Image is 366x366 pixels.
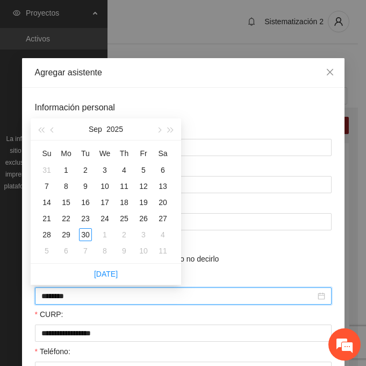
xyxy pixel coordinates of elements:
div: 5 [40,244,53,257]
div: 9 [79,180,92,193]
div: 10 [98,180,111,193]
span: Información personal [35,101,115,114]
td: 2025-10-10 [134,243,153,259]
div: 8 [98,244,111,257]
div: 17 [98,196,111,209]
div: 31 [40,164,53,177]
th: Th [114,145,134,162]
td: 2025-09-26 [134,210,153,227]
th: Fr [134,145,153,162]
td: 2025-09-13 [153,178,173,194]
td: 2025-09-21 [37,210,56,227]
div: 12 [137,180,150,193]
div: 4 [156,228,169,241]
span: Prefiero no decirlo [154,253,224,265]
td: 2025-10-07 [76,243,95,259]
button: 2025 [106,118,123,140]
td: 2025-10-02 [114,227,134,243]
div: 21 [40,212,53,225]
td: 2025-09-01 [56,162,76,178]
th: Mo [56,145,76,162]
div: 25 [118,212,131,225]
div: 8 [60,180,73,193]
label: Teléfono: [35,346,70,357]
input: Fecha de nacimiento: [41,290,315,302]
td: 2025-09-19 [134,194,153,210]
div: 14 [40,196,53,209]
div: 2 [79,164,92,177]
td: 2025-09-03 [95,162,114,178]
td: 2025-09-22 [56,210,76,227]
div: 2 [118,228,131,241]
td: 2025-09-06 [153,162,173,178]
div: Chatee con nosotros ahora [56,55,181,69]
td: 2025-09-09 [76,178,95,194]
td: 2025-09-24 [95,210,114,227]
th: We [95,145,114,162]
div: Minimizar ventana de chat en vivo [176,5,202,31]
td: 2025-09-05 [134,162,153,178]
th: Tu [76,145,95,162]
th: Su [37,145,56,162]
div: 6 [156,164,169,177]
input: Nombre: [35,139,332,156]
div: 1 [98,228,111,241]
input: CURP: [35,325,332,342]
span: Estamos en línea. [62,121,148,229]
td: 2025-09-30 [76,227,95,243]
label: CURP: [35,308,63,320]
td: 2025-09-02 [76,162,95,178]
td: 2025-10-08 [95,243,114,259]
div: 15 [60,196,73,209]
td: 2025-09-25 [114,210,134,227]
td: 2025-09-29 [56,227,76,243]
div: 18 [118,196,131,209]
td: 2025-10-03 [134,227,153,243]
td: 2025-09-14 [37,194,56,210]
td: 2025-09-23 [76,210,95,227]
div: 9 [118,244,131,257]
td: 2025-09-16 [76,194,95,210]
div: 29 [60,228,73,241]
td: 2025-09-12 [134,178,153,194]
input: Apellido 2: [35,213,332,230]
div: 1 [60,164,73,177]
div: 20 [156,196,169,209]
div: 11 [118,180,131,193]
td: 2025-10-06 [56,243,76,259]
td: 2025-09-20 [153,194,173,210]
button: Close [315,58,345,87]
div: 13 [156,180,169,193]
td: 2025-08-31 [37,162,56,178]
td: 2025-09-08 [56,178,76,194]
button: Sep [89,118,102,140]
td: 2025-09-10 [95,178,114,194]
td: 2025-09-17 [95,194,114,210]
div: 5 [137,164,150,177]
div: 22 [60,212,73,225]
td: 2025-09-15 [56,194,76,210]
td: 2025-10-11 [153,243,173,259]
td: 2025-10-04 [153,227,173,243]
td: 2025-09-04 [114,162,134,178]
td: 2025-09-11 [114,178,134,194]
div: 23 [79,212,92,225]
div: 7 [79,244,92,257]
input: Apellido 1: [35,176,332,193]
textarea: Escriba su mensaje y pulse “Intro” [5,248,205,286]
th: Sa [153,145,173,162]
td: 2025-09-28 [37,227,56,243]
a: [DATE] [94,270,118,278]
div: 6 [60,244,73,257]
td: 2025-10-05 [37,243,56,259]
div: 28 [40,228,53,241]
div: 19 [137,196,150,209]
div: 26 [137,212,150,225]
div: Agregar asistente [35,67,332,79]
td: 2025-09-18 [114,194,134,210]
div: 7 [40,180,53,193]
td: 2025-09-27 [153,210,173,227]
div: 16 [79,196,92,209]
td: 2025-09-07 [37,178,56,194]
td: 2025-10-01 [95,227,114,243]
